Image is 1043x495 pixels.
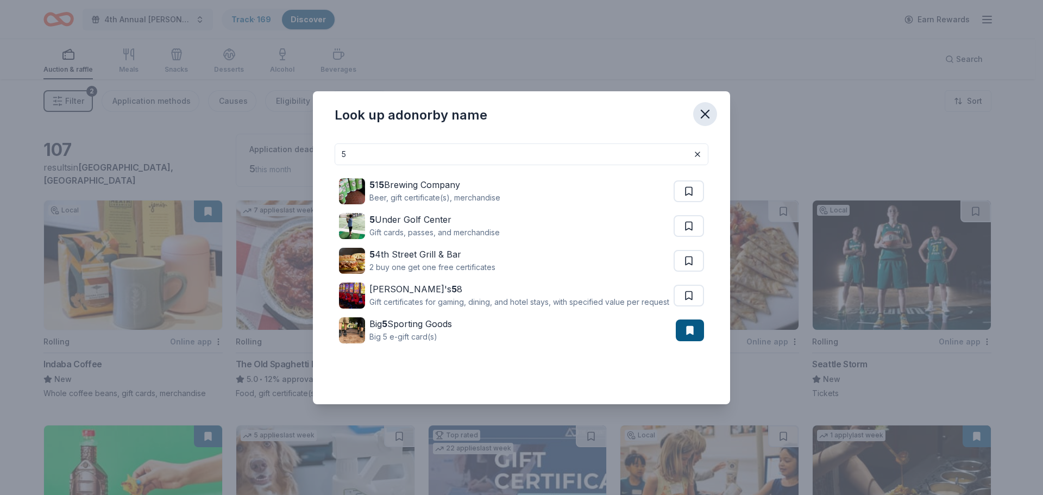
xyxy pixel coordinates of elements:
img: Image for 515 Brewing Company [339,178,365,204]
img: Image for Big 5 Sporting Goods [339,317,365,343]
strong: 5 [369,214,375,225]
img: Image for 54th Street Grill & Bar [339,248,365,274]
div: Gift cards, passes, and merchandise [369,226,500,239]
div: Big Sporting Goods [369,317,452,330]
strong: 5 [451,284,457,295]
div: [PERSON_NAME]'s 8 [369,283,669,296]
img: Image for Jake's 58 [339,283,365,309]
div: 2 buy one get one free certificates [369,261,495,274]
div: Under Golf Center [369,213,500,226]
strong: 5 [369,179,375,190]
strong: 5 [379,179,384,190]
div: 1 Brewing Company [369,178,500,191]
strong: 5 [369,249,375,260]
div: Look up a donor by name [335,106,487,124]
div: Beer, gift certificate(s), merchandise [369,191,500,204]
img: Image for 5 Under Golf Center [339,213,365,239]
div: Gift certificates for gaming, dining, and hotel stays, with specified value per request [369,296,669,309]
strong: 5 [382,318,387,329]
input: Search [335,143,708,165]
div: 4th Street Grill & Bar [369,248,495,261]
div: Big 5 e-gift card(s) [369,330,452,343]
